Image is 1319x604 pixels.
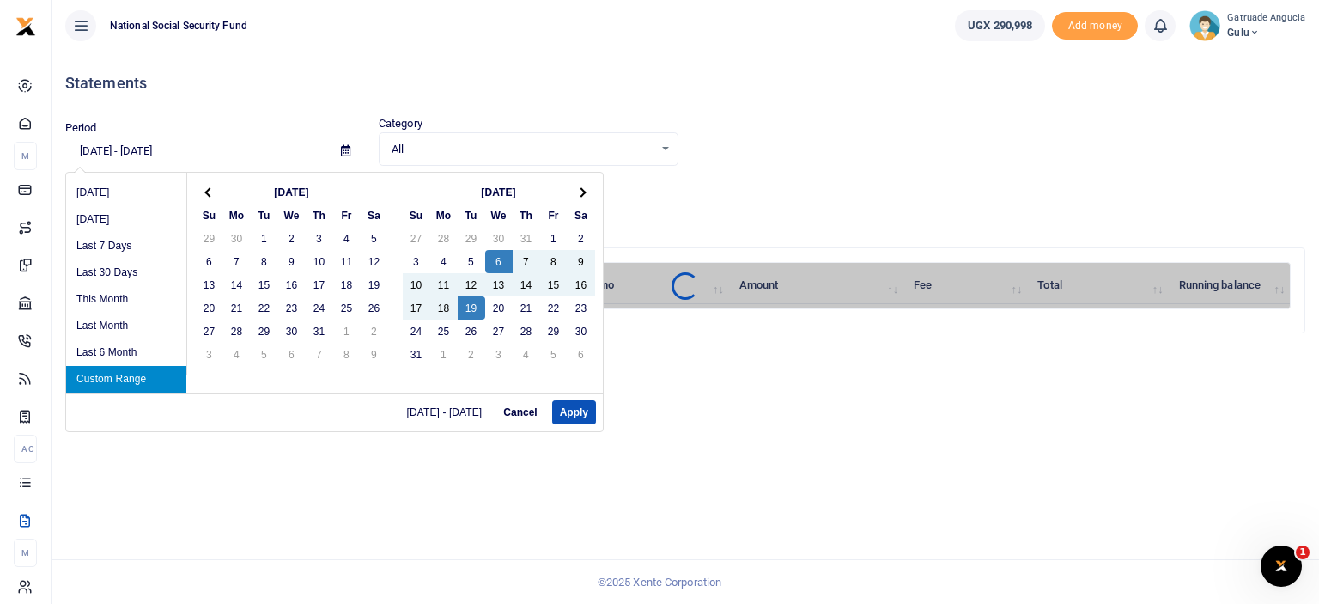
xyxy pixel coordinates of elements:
[458,343,485,366] td: 2
[458,320,485,343] td: 26
[485,273,513,296] td: 13
[278,250,306,273] td: 9
[306,296,333,320] td: 24
[1189,10,1305,41] a: profile-user Gatruade Angucia Gulu
[223,343,251,366] td: 4
[540,343,568,366] td: 5
[251,296,278,320] td: 22
[430,273,458,296] td: 11
[513,343,540,366] td: 4
[485,343,513,366] td: 3
[278,273,306,296] td: 16
[361,227,388,250] td: 5
[196,320,223,343] td: 27
[361,296,388,320] td: 26
[458,204,485,227] th: Tu
[65,119,97,137] label: Period
[568,227,595,250] td: 2
[65,186,1305,204] p: Download
[513,227,540,250] td: 31
[361,273,388,296] td: 19
[333,320,361,343] td: 1
[66,313,186,339] li: Last Month
[458,227,485,250] td: 29
[361,343,388,366] td: 9
[513,273,540,296] td: 14
[196,250,223,273] td: 6
[251,250,278,273] td: 8
[540,273,568,296] td: 15
[306,343,333,366] td: 7
[66,180,186,206] li: [DATE]
[513,296,540,320] td: 21
[485,250,513,273] td: 6
[430,227,458,250] td: 28
[568,296,595,320] td: 23
[513,250,540,273] td: 7
[495,400,544,424] button: Cancel
[1296,546,1310,559] span: 1
[392,141,653,158] span: All
[403,320,430,343] td: 24
[66,259,186,286] li: Last 30 Days
[379,115,422,132] label: Category
[568,320,595,343] td: 30
[306,320,333,343] td: 31
[14,142,37,170] li: M
[333,343,361,366] td: 8
[196,343,223,366] td: 3
[568,273,595,296] td: 16
[223,273,251,296] td: 14
[223,320,251,343] td: 28
[278,320,306,343] td: 30
[407,407,489,418] span: [DATE] - [DATE]
[251,204,278,227] th: Tu
[513,204,540,227] th: Th
[403,273,430,296] td: 10
[251,227,278,250] td: 1
[1261,546,1302,587] iframe: Intercom live chat
[568,250,595,273] td: 9
[968,17,1032,34] span: UGX 290,998
[485,296,513,320] td: 20
[485,320,513,343] td: 27
[948,10,1052,41] li: Wallet ballance
[552,400,596,424] button: Apply
[403,296,430,320] td: 17
[403,204,430,227] th: Su
[403,250,430,273] td: 3
[430,204,458,227] th: Mo
[223,227,251,250] td: 30
[1052,12,1138,40] li: Toup your wallet
[15,16,36,37] img: logo-small
[568,343,595,366] td: 6
[196,204,223,227] th: Su
[458,273,485,296] td: 12
[485,204,513,227] th: We
[278,343,306,366] td: 6
[306,273,333,296] td: 17
[223,296,251,320] td: 21
[955,10,1045,41] a: UGX 290,998
[361,204,388,227] th: Sa
[568,204,595,227] th: Sa
[14,539,37,567] li: M
[458,296,485,320] td: 19
[540,204,568,227] th: Fr
[251,343,278,366] td: 5
[223,180,361,204] th: [DATE]
[540,296,568,320] td: 22
[65,74,1305,93] h4: Statements
[430,250,458,273] td: 4
[251,320,278,343] td: 29
[306,227,333,250] td: 3
[403,227,430,250] td: 27
[333,227,361,250] td: 4
[333,296,361,320] td: 25
[333,273,361,296] td: 18
[540,227,568,250] td: 1
[223,250,251,273] td: 7
[430,296,458,320] td: 18
[223,204,251,227] th: Mo
[66,206,186,233] li: [DATE]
